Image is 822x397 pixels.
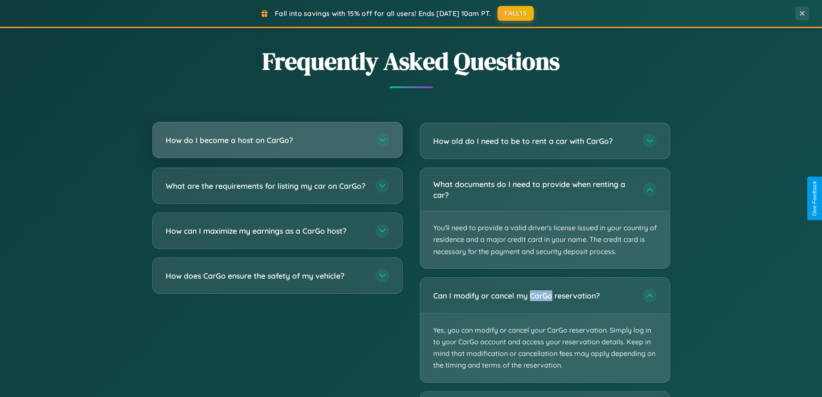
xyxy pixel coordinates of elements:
[433,136,634,146] h3: How old do I need to be to rent a car with CarGo?
[152,44,670,78] h2: Frequently Asked Questions
[166,270,367,281] h3: How does CarGo ensure the safety of my vehicle?
[275,9,491,18] span: Fall into savings with 15% off for all users! Ends [DATE] 10am PT.
[166,225,367,236] h3: How can I maximize my earnings as a CarGo host?
[812,181,818,216] div: Give Feedback
[433,179,634,200] h3: What documents do I need to provide when renting a car?
[498,6,534,21] button: FALL15
[166,181,367,191] h3: What are the requirements for listing my car on CarGo?
[166,135,367,146] h3: How do I become a host on CarGo?
[433,290,634,301] h3: Can I modify or cancel my CarGo reservation?
[420,314,670,382] p: Yes, you can modify or cancel your CarGo reservation. Simply log in to your CarGo account and acc...
[420,211,670,268] p: You'll need to provide a valid driver's license issued in your country of residence and a major c...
